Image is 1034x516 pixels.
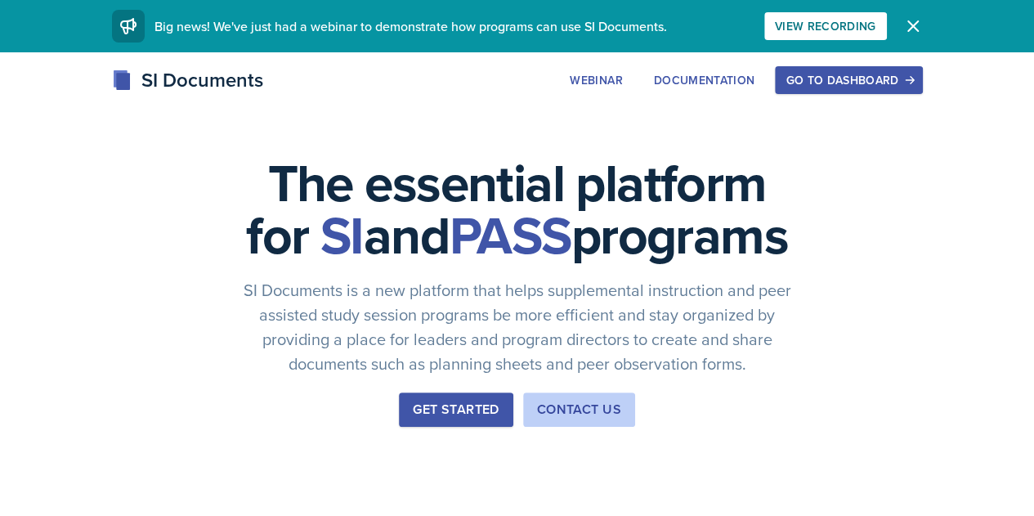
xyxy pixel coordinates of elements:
[112,65,263,95] div: SI Documents
[537,400,621,420] div: Contact Us
[654,74,755,87] div: Documentation
[523,393,635,427] button: Contact Us
[559,66,633,94] button: Webinar
[154,17,667,35] span: Big news! We've just had a webinar to demonstrate how programs can use SI Documents.
[775,66,922,94] button: Go to Dashboard
[399,393,513,427] button: Get Started
[570,74,622,87] div: Webinar
[413,400,499,420] div: Get Started
[775,20,876,33] div: View Recording
[643,66,766,94] button: Documentation
[764,12,887,40] button: View Recording
[786,74,911,87] div: Go to Dashboard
